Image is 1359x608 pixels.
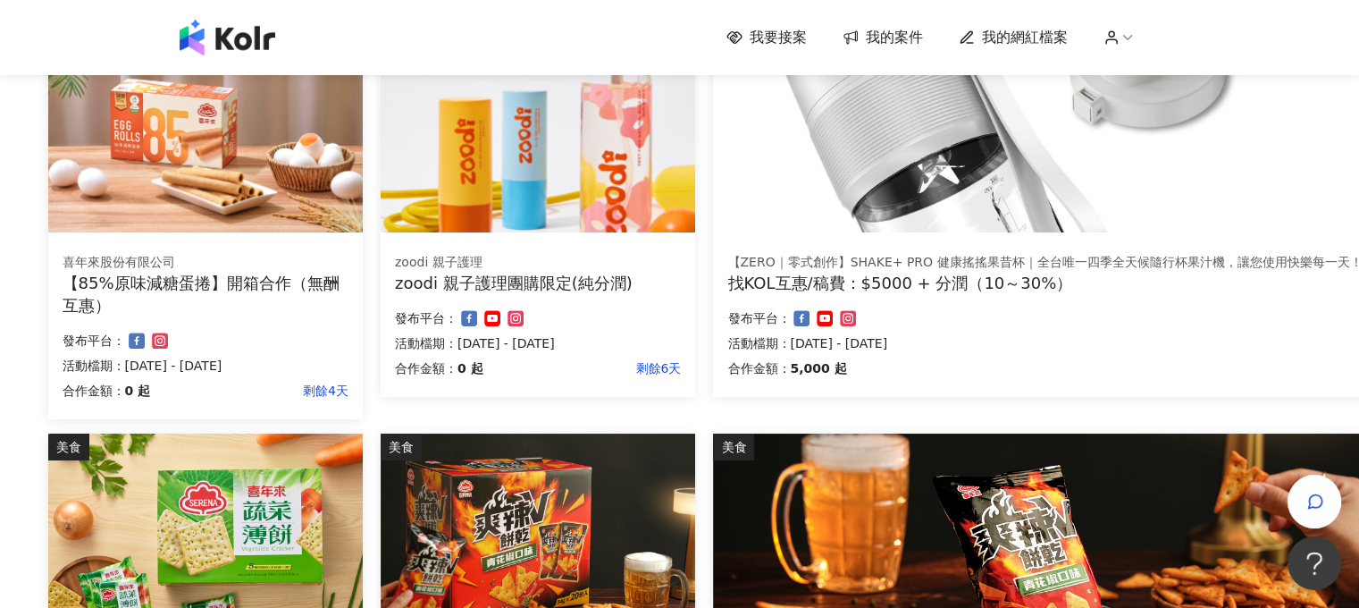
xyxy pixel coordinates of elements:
[125,380,151,401] p: 0 起
[395,358,457,379] p: 合作金額：
[395,308,457,329] p: 發布平台：
[395,272,681,294] div: zoodi 親子護理團購限定(純分潤)
[483,358,682,379] p: 剩餘6天
[713,434,754,460] div: 美食
[180,20,275,55] img: logo
[1288,536,1341,590] iframe: Help Scout Beacon - Open
[63,355,348,376] p: 活動檔期：[DATE] - [DATE]
[63,330,125,351] p: 發布平台：
[843,28,923,47] a: 我的案件
[457,358,483,379] p: 0 起
[750,28,807,47] span: 我要接案
[727,358,790,379] p: 合作金額：
[395,333,681,354] p: 活動檔期：[DATE] - [DATE]
[726,28,807,47] a: 我要接案
[150,380,348,401] p: 剩餘4天
[381,434,422,460] div: 美食
[959,28,1068,47] a: 我的網紅檔案
[982,28,1068,47] span: 我的網紅檔案
[48,434,89,460] div: 美食
[866,28,923,47] span: 我的案件
[63,380,125,401] p: 合作金額：
[395,254,681,272] div: zoodi 親子護理
[63,272,348,317] div: 【85%原味減糖蛋捲】開箱合作（無酬互惠）
[63,254,348,272] div: 喜年來股份有限公司
[790,358,846,379] p: 5,000 起
[727,308,790,329] p: 發布平台：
